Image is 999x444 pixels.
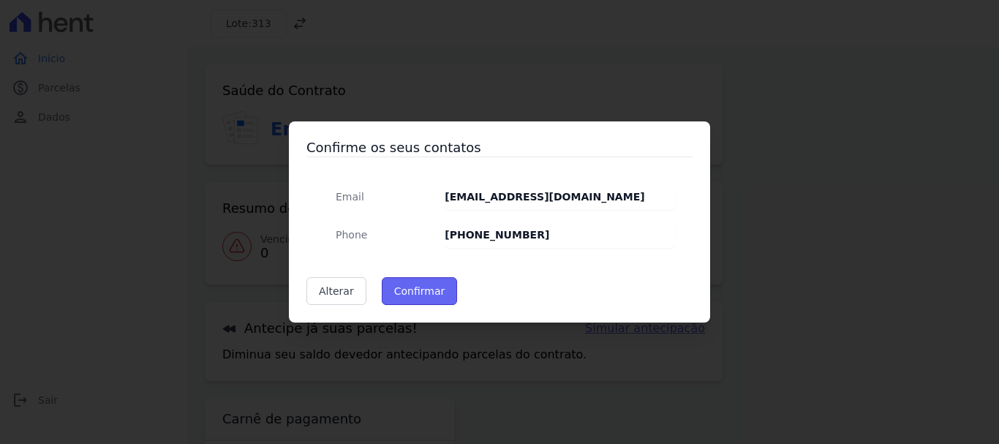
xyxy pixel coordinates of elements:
h3: Confirme os seus contatos [306,139,693,157]
button: Confirmar [382,277,458,305]
a: Alterar [306,277,366,305]
span: translation missing: pt-BR.public.contracts.modal.confirmation.phone [336,229,367,241]
strong: [PHONE_NUMBER] [445,229,549,241]
span: translation missing: pt-BR.public.contracts.modal.confirmation.email [336,191,364,203]
strong: [EMAIL_ADDRESS][DOMAIN_NAME] [445,191,644,203]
